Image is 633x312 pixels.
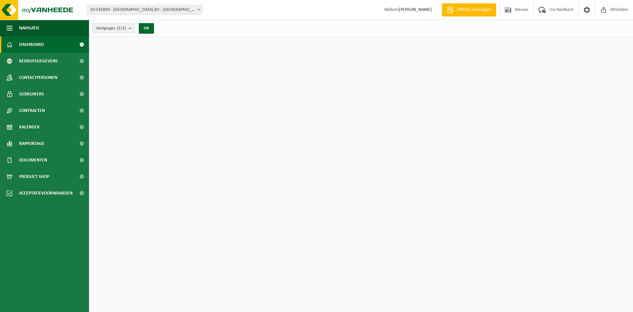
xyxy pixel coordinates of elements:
span: Bedrijfsgegevens [19,53,58,69]
span: Contactpersonen [19,69,57,86]
span: Offerte aanvragen [455,7,493,13]
span: Navigatie [19,20,40,36]
span: Acceptatievoorwaarden [19,185,73,201]
span: Kalender [19,119,40,135]
span: Dashboard [19,36,44,53]
span: Product Shop [19,168,49,185]
button: OK [139,23,154,34]
span: Gebruikers [19,86,44,102]
a: Offerte aanvragen [442,3,496,17]
span: Contracten [19,102,45,119]
span: Documenten [19,152,47,168]
button: Vestigingen(2/2) [92,23,135,33]
strong: [PERSON_NAME] [399,7,432,12]
span: Rapportage [19,135,45,152]
count: (2/2) [117,26,126,30]
span: Vestigingen [96,23,126,33]
span: 10-535859 - RAPID ROAD BV - KOOIGEM [87,5,202,15]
